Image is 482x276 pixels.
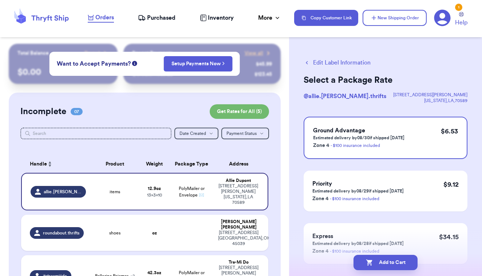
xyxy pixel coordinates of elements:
button: New Shipping Order [363,10,427,26]
span: Inventory [208,13,234,22]
span: Purchased [147,13,175,22]
h2: Select a Package Rate [304,74,467,86]
span: roundabout.thrifts [43,230,79,236]
span: PolyMailer or Envelope ✉️ [179,186,205,197]
th: Package Type [169,155,214,173]
a: Payout [84,50,109,57]
span: Help [455,18,467,27]
p: Recent Payments [132,50,173,57]
p: Estimated delivery by 08/29 if shipped [DATE] [312,188,404,194]
p: $ 0.00 [17,66,109,78]
a: - $100 insurance included [331,143,380,148]
span: 07 [71,108,83,115]
button: Setup Payments Now [164,56,233,71]
th: Address [214,155,268,173]
span: allie.[PERSON_NAME].thrifts [44,189,82,195]
button: Edit Label Information [304,58,371,67]
p: $ 34.15 [439,232,459,242]
span: Payout [84,50,100,57]
a: Purchased [138,13,175,22]
div: [STREET_ADDRESS] [GEOGRAPHIC_DATA] , OH 45039 [218,230,259,246]
span: Ground Advantage [313,128,365,133]
div: Allie Dupont [218,178,258,183]
div: [STREET_ADDRESS][PERSON_NAME] [393,92,467,98]
button: Get Rates for All (5) [210,104,269,119]
th: Product [90,155,140,173]
span: Zone 4 [313,143,329,148]
div: More [258,13,281,22]
a: Orders [88,13,114,23]
strong: 42.3 oz [147,271,161,275]
button: Date Created [174,128,218,139]
span: Zone 4 [312,196,328,201]
a: Help [455,12,467,27]
p: $ 6.53 [441,126,458,136]
div: $ 45.99 [256,61,272,68]
div: Tra-Mi Do [218,260,259,265]
h2: Incomplete [20,106,66,117]
a: View all [245,50,272,57]
div: [US_STATE] , LA , 70589 [393,98,467,104]
button: Copy Customer Link [294,10,358,26]
a: 1 [434,9,451,26]
div: [STREET_ADDRESS][PERSON_NAME] [US_STATE] , LA 70589 [218,183,258,205]
button: Sort ascending [47,160,53,168]
a: Inventory [200,13,234,22]
button: Payment Status [221,128,269,139]
a: Setup Payments Now [171,60,225,67]
button: Add to Cart [353,255,418,270]
span: View all [245,50,263,57]
span: shoes [109,230,121,236]
p: Estimated delivery by 08/30 if shipped [DATE] [313,135,404,141]
span: Priority [312,181,332,187]
p: $ 9.12 [443,179,459,190]
span: Express [312,233,333,239]
strong: oz [152,231,157,235]
span: Want to Accept Payments? [57,59,131,68]
span: Handle [30,160,47,168]
span: items [110,189,120,195]
th: Weight [140,155,169,173]
span: Zone 4 [312,249,328,254]
p: Total Balance [17,50,49,57]
span: @ allie.[PERSON_NAME].thrifts [304,93,386,99]
div: 1 [455,4,462,11]
span: Payment Status [226,131,257,136]
span: Orders [95,13,114,22]
span: Date Created [179,131,206,136]
input: Search [20,128,171,139]
p: Estimated delivery by 08/28 if shipped [DATE] [312,241,404,246]
strong: 12.9 oz [148,186,161,191]
div: [PERSON_NAME] [PERSON_NAME] [218,219,259,230]
span: 13 x 3 x 10 [147,193,162,197]
div: $ 123.45 [254,71,272,78]
a: - $100 insurance included [330,197,379,201]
